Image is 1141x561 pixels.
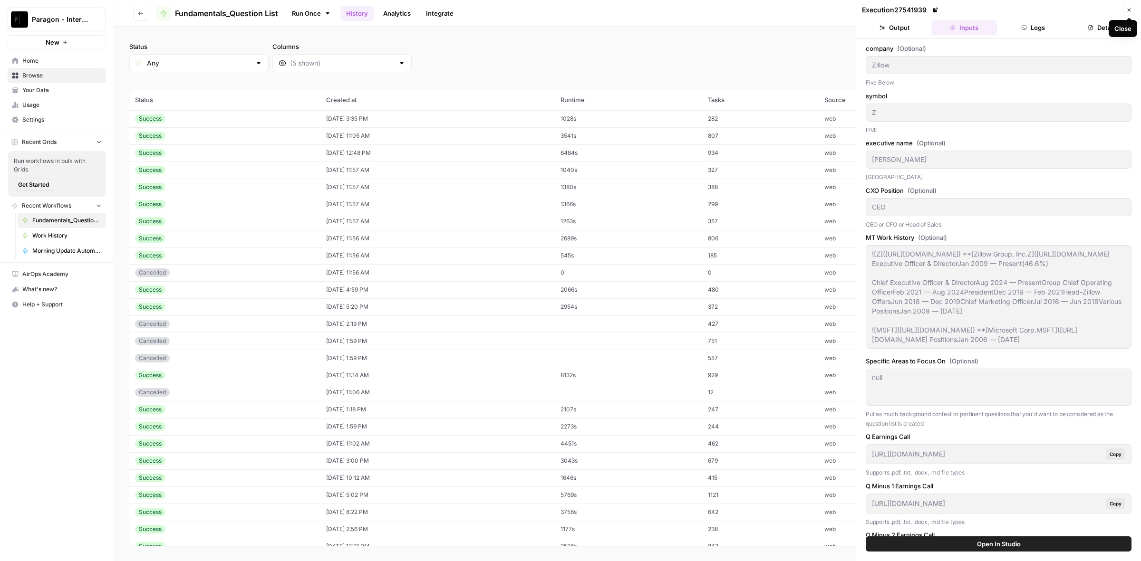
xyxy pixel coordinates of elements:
[320,418,555,435] td: [DATE] 1:59 PM
[135,268,170,277] div: Cancelled
[555,435,703,452] td: 4451s
[866,186,1131,195] label: CXO Position
[320,452,555,469] td: [DATE] 3:00 PM
[702,401,818,418] td: 247
[702,144,818,162] td: 934
[320,298,555,315] td: [DATE] 5:20 PM
[135,251,165,260] div: Success
[702,230,818,247] td: 806
[135,508,165,516] div: Success
[320,538,555,555] td: [DATE] 12:31 PM
[22,138,57,146] span: Recent Grids
[866,91,1131,101] label: symbol
[862,20,928,35] button: Output
[22,86,102,95] span: Your Data
[819,469,955,486] td: web
[866,220,1131,229] p: CEO or CFO or Head of Sales
[22,201,71,210] span: Recent Workflows
[819,350,955,367] td: web
[1114,24,1131,33] div: Close
[702,384,818,401] td: 12
[320,230,555,247] td: [DATE] 11:56 AM
[1106,498,1125,509] button: Copy
[135,525,165,533] div: Success
[8,97,106,113] a: Usage
[8,8,106,31] button: Workspace: Paragon - Internal Usage
[8,199,106,213] button: Recent Workflows
[320,315,555,333] td: [DATE] 2:19 PM
[702,162,818,179] td: 327
[702,435,818,452] td: 462
[18,213,106,228] a: Fundamentals_Question List
[14,157,100,174] span: Run workflows in bulk with Grids
[555,452,703,469] td: 3043s
[819,418,955,435] td: web
[866,44,1131,53] label: company
[866,78,1131,87] p: Five Below
[320,521,555,538] td: [DATE] 2:56 PM
[32,15,89,24] span: Paragon - Internal Usage
[135,200,165,209] div: Success
[555,162,703,179] td: 1040s
[320,469,555,486] td: [DATE] 10:12 AM
[340,6,374,21] a: History
[819,127,955,144] td: web
[917,138,946,148] span: (Optional)
[555,418,703,435] td: 2273s
[129,42,269,51] label: Status
[555,179,703,196] td: 1380s
[555,486,703,504] td: 5769s
[320,264,555,281] td: [DATE] 11:56 AM
[702,469,818,486] td: 415
[320,333,555,350] td: [DATE] 1:59 PM
[320,247,555,264] td: [DATE] 11:56 AM
[320,350,555,367] td: [DATE] 1:59 PM
[8,35,106,49] button: New
[819,196,955,213] td: web
[931,20,997,35] button: Inputs
[819,298,955,315] td: web
[866,536,1131,551] button: Open In Studio
[135,354,170,362] div: Cancelled
[129,89,320,110] th: Status
[286,5,337,21] a: Run Once
[702,315,818,333] td: 427
[135,422,165,431] div: Success
[819,401,955,418] td: web
[555,281,703,298] td: 2066s
[702,333,818,350] td: 751
[135,439,165,448] div: Success
[866,517,1131,527] p: Supports .pdf, .txt, .docx, .md file types
[702,521,818,538] td: 238
[702,504,818,521] td: 642
[555,110,703,127] td: 1028s
[32,231,102,240] span: Work History
[702,418,818,435] td: 244
[555,230,703,247] td: 2689s
[819,179,955,196] td: web
[135,320,170,328] div: Cancelled
[819,333,955,350] td: web
[175,8,278,19] span: Fundamentals_Question List
[320,401,555,418] td: [DATE] 1:18 PM
[819,435,955,452] td: web
[555,298,703,315] td: 2954s
[320,486,555,504] td: [DATE] 5:02 PM
[8,266,106,282] a: AirOps Academy
[8,53,106,68] a: Home
[1110,450,1122,458] span: Copy
[866,138,1131,148] label: executive name
[555,247,703,264] td: 545s
[702,89,818,110] th: Tasks
[819,162,955,179] td: web
[320,213,555,230] td: [DATE] 11:57 AM
[866,356,1131,366] label: Specific Areas to Focus On
[135,303,165,311] div: Success
[702,538,818,555] td: 843
[702,196,818,213] td: 299
[555,504,703,521] td: 3756s
[320,144,555,162] td: [DATE] 12:48 PM
[819,521,955,538] td: web
[819,315,955,333] td: web
[555,367,703,384] td: 8132s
